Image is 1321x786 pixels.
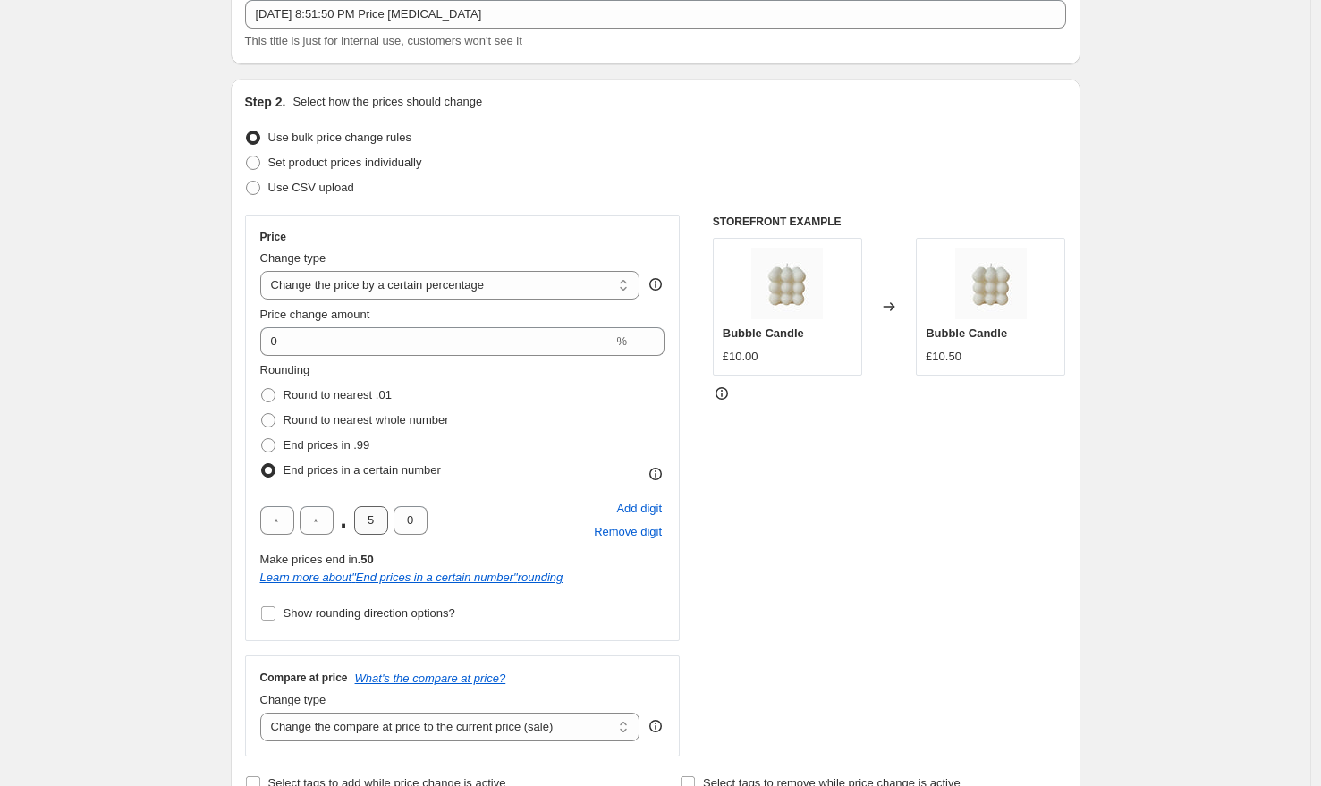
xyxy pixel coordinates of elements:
h3: Price [260,230,286,244]
span: Use bulk price change rules [268,131,411,144]
h2: Step 2. [245,93,286,111]
span: % [616,334,627,348]
input: ﹡ [260,506,294,535]
button: Remove placeholder [591,520,665,544]
span: Bubble Candle [723,326,804,340]
span: Rounding [260,363,310,376]
p: Select how the prices should change [292,93,482,111]
i: Learn more about " End prices in a certain number " rounding [260,570,563,584]
span: Round to nearest whole number [284,413,449,427]
span: Add digit [616,500,662,518]
span: Show rounding direction options? [284,606,455,620]
div: £10.00 [723,348,758,366]
h3: Compare at price [260,671,348,685]
input: ﹡ [354,506,388,535]
a: Learn more about"End prices in a certain number"rounding [260,570,563,584]
span: Make prices end in [260,553,374,566]
b: .50 [358,553,374,566]
img: bubble_candel2_80x.webp [955,248,1027,319]
span: . [339,506,349,535]
span: Remove digit [594,523,662,541]
span: Change type [260,251,326,265]
span: Price change amount [260,308,370,321]
span: End prices in .99 [284,438,370,452]
div: help [647,275,665,293]
span: Use CSV upload [268,181,354,194]
span: Round to nearest .01 [284,388,392,401]
div: £10.50 [926,348,961,366]
input: -15 [260,327,614,356]
span: Change type [260,693,326,706]
img: bubble_candel2_80x.webp [751,248,823,319]
span: This title is just for internal use, customers won't see it [245,34,522,47]
span: End prices in a certain number [284,463,441,477]
span: Bubble Candle [926,326,1007,340]
button: What's the compare at price? [355,672,506,685]
input: ﹡ [300,506,334,535]
div: help [647,717,665,735]
h6: STOREFRONT EXAMPLE [713,215,1066,229]
button: Add placeholder [614,497,665,520]
span: Set product prices individually [268,156,422,169]
input: ﹡ [394,506,428,535]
